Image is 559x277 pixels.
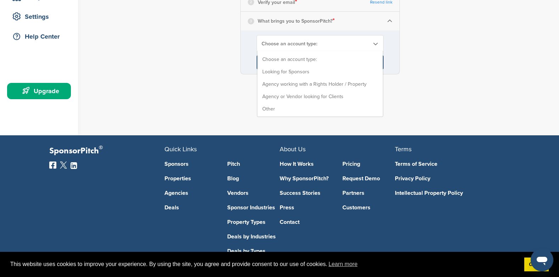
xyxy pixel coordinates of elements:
li: Agency or Vendor looking for Clients [259,90,381,103]
a: Pricing [342,161,395,167]
a: Deals by Types [227,248,280,254]
a: Settings [7,9,71,25]
a: Sponsors [164,161,217,167]
a: dismiss cookie message [524,258,549,272]
a: Success Stories [280,190,332,196]
a: Deals [164,205,217,210]
img: Checklist arrow 1 [387,18,392,24]
li: Looking for Sponsors [259,66,381,78]
a: Why SponsorPitch? [280,176,332,181]
div: 3 [248,18,254,24]
a: Properties [164,176,217,181]
a: Blog [227,176,280,181]
a: Agencies [164,190,217,196]
span: Quick Links [164,145,197,153]
a: Sponsor Industries [227,205,280,210]
li: Other [259,103,381,115]
a: Deals by Industries [227,234,280,239]
span: ® [99,143,103,152]
a: Intellectual Property Policy [395,190,499,196]
p: What brings you to SponsorPitch? [258,16,335,26]
p: SponsorPitch [49,146,164,156]
a: How It Works [280,161,332,167]
a: Privacy Policy [395,176,499,181]
a: Contact [280,219,332,225]
a: Pitch [227,161,280,167]
iframe: Button to launch messaging window [531,249,553,271]
a: Upgrade [7,83,71,99]
a: Vendors [227,190,280,196]
span: Terms [395,145,412,153]
li: Choose an account type: [259,53,381,66]
div: Settings [11,10,71,23]
a: Request Demo [342,176,395,181]
a: Press [280,205,332,210]
img: Facebook [49,162,56,169]
a: learn more about cookies [328,259,359,270]
span: This website uses cookies to improve your experience. By using the site, you agree and provide co... [10,259,519,270]
div: Help Center [11,30,71,43]
span: About Us [280,145,306,153]
a: Terms of Service [395,161,499,167]
span: Choose an account type: [262,41,369,47]
a: Help Center [7,28,71,45]
li: Agency working with a Rights Holder / Property [259,78,381,90]
a: Partners [342,190,395,196]
img: Twitter [60,162,67,169]
a: Customers [342,205,395,210]
div: Upgrade [11,85,71,97]
a: Property Types [227,219,280,225]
